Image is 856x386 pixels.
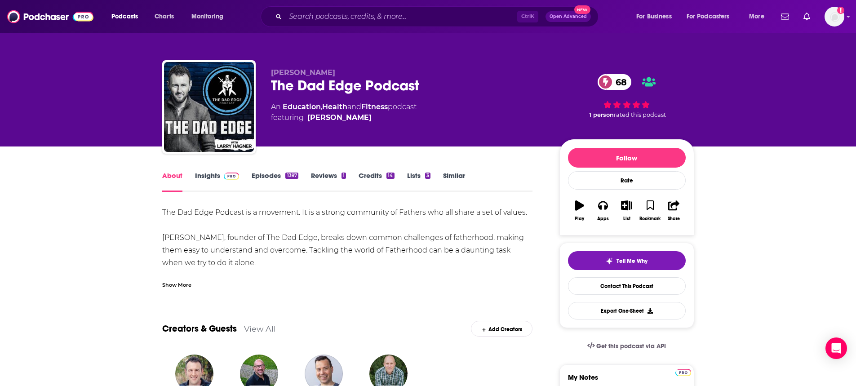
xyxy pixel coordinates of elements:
[269,6,607,27] div: Search podcasts, credits, & more...
[407,171,430,192] a: Lists3
[285,9,517,24] input: Search podcasts, credits, & more...
[568,195,591,227] button: Play
[149,9,179,24] a: Charts
[359,171,394,192] a: Credits14
[443,171,465,192] a: Similar
[311,171,346,192] a: Reviews1
[575,216,584,222] div: Play
[568,302,686,319] button: Export One-Sheet
[471,321,532,337] div: Add Creators
[307,112,372,123] a: Larry Hagner
[568,171,686,190] div: Rate
[630,9,683,24] button: open menu
[675,369,691,376] img: Podchaser Pro
[517,11,538,22] span: Ctrl K
[589,111,614,118] span: 1 person
[271,102,417,123] div: An podcast
[615,195,638,227] button: List
[425,173,430,179] div: 3
[749,10,764,23] span: More
[342,173,346,179] div: 1
[568,148,686,168] button: Follow
[361,102,388,111] a: Fitness
[386,173,394,179] div: 14
[675,368,691,376] a: Pro website
[574,5,590,14] span: New
[837,7,844,14] svg: Add a profile image
[550,14,587,19] span: Open Advanced
[105,9,150,24] button: open menu
[111,10,138,23] span: Podcasts
[347,102,361,111] span: and
[164,62,254,152] img: The Dad Edge Podcast
[7,8,93,25] img: Podchaser - Follow, Share and Rate Podcasts
[224,173,240,180] img: Podchaser Pro
[321,102,322,111] span: ,
[591,195,615,227] button: Apps
[636,10,672,23] span: For Business
[596,342,666,350] span: Get this podcast via API
[597,216,609,222] div: Apps
[825,7,844,27] button: Show profile menu
[568,277,686,295] a: Contact This Podcast
[285,173,298,179] div: 1397
[155,10,174,23] span: Charts
[606,257,613,265] img: tell me why sparkle
[607,74,631,90] span: 68
[322,102,347,111] a: Health
[162,323,237,334] a: Creators & Guests
[191,10,223,23] span: Monitoring
[623,216,630,222] div: List
[800,9,814,24] a: Show notifications dropdown
[639,195,662,227] button: Bookmark
[687,10,730,23] span: For Podcasters
[568,251,686,270] button: tell me why sparkleTell Me Why
[639,216,661,222] div: Bookmark
[252,171,298,192] a: Episodes1397
[662,195,685,227] button: Share
[546,11,591,22] button: Open AdvancedNew
[283,102,321,111] a: Education
[616,257,648,265] span: Tell Me Why
[825,7,844,27] img: User Profile
[559,68,694,124] div: 68 1 personrated this podcast
[244,324,276,333] a: View All
[614,111,666,118] span: rated this podcast
[825,7,844,27] span: Logged in as RiverheadPublicity
[271,68,335,77] span: [PERSON_NAME]
[777,9,793,24] a: Show notifications dropdown
[162,171,182,192] a: About
[185,9,235,24] button: open menu
[271,112,417,123] span: featuring
[598,74,631,90] a: 68
[825,337,847,359] div: Open Intercom Messenger
[195,171,240,192] a: InsightsPodchaser Pro
[668,216,680,222] div: Share
[681,9,743,24] button: open menu
[580,335,674,357] a: Get this podcast via API
[743,9,776,24] button: open menu
[162,206,533,332] div: The Dad Edge Podcast is a movement. It is a strong community of Fathers who all share a set of va...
